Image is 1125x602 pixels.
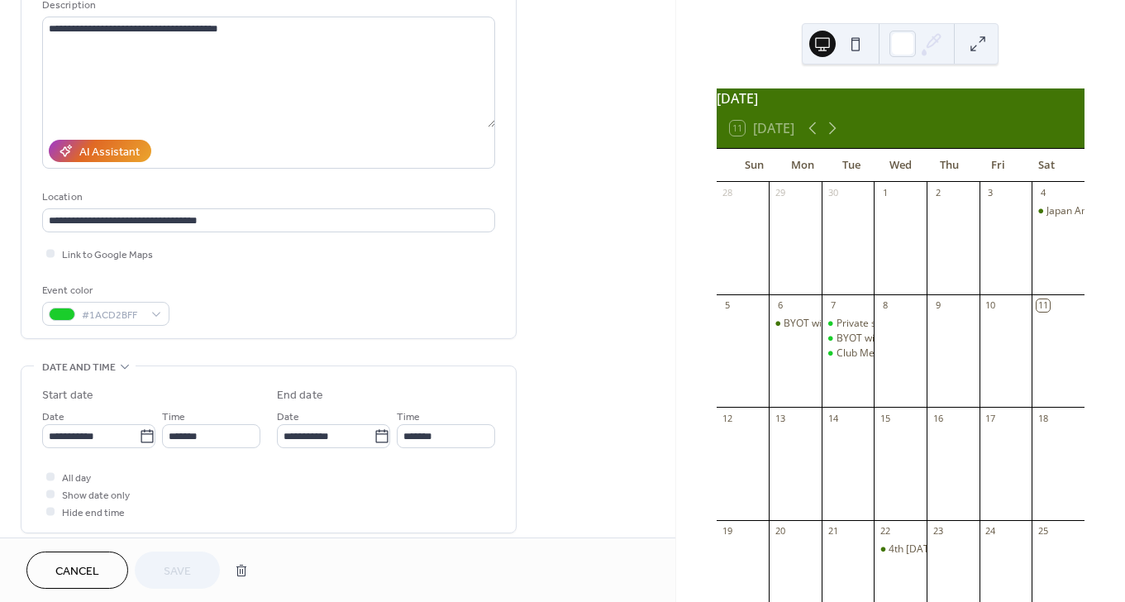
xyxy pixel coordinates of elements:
div: BYOT with [PERSON_NAME] [837,332,964,346]
div: 9 [932,299,944,312]
div: 13 [774,412,786,424]
div: BYOT with Adam Lavigne [769,317,822,331]
span: Hide end time [62,504,125,522]
div: 10 [984,299,997,312]
div: 8 [879,299,891,312]
button: Cancel [26,552,128,589]
span: Date [277,408,299,426]
div: Location [42,189,492,206]
div: BYOT with [PERSON_NAME] [784,317,911,331]
div: 17 [984,412,997,424]
div: AI Assistant [79,144,140,161]
div: 22 [879,525,891,537]
div: Fri [974,149,1023,182]
div: 28 [722,187,734,199]
div: BYOT with Adam Lavigne [822,332,875,346]
span: All day [62,470,91,487]
div: 19 [722,525,734,537]
div: 30 [827,187,839,199]
span: #1ACD2BFF [82,307,143,324]
div: 18 [1037,412,1049,424]
div: 1 [879,187,891,199]
span: Date [42,408,64,426]
div: Event color [42,282,166,299]
div: Sat [1023,149,1071,182]
div: Sun [730,149,779,182]
div: End date [277,387,323,404]
div: 16 [932,412,944,424]
span: Time [162,408,185,426]
div: 2 [932,187,944,199]
div: Wed [876,149,925,182]
div: 11 [1037,299,1049,312]
div: 20 [774,525,786,537]
div: Mon [779,149,827,182]
div: Japan American Society of San Antonio Akimatsuri 2025 Fall Festival [1032,204,1084,218]
div: 4 [1037,187,1049,199]
div: 6 [774,299,786,312]
div: Thu [925,149,974,182]
div: 14 [827,412,839,424]
span: Show date only [62,487,130,504]
span: Link to Google Maps [62,246,153,264]
div: 21 [827,525,839,537]
div: 15 [879,412,891,424]
div: 3 [984,187,997,199]
span: Cancel [55,563,99,580]
div: 25 [1037,525,1049,537]
div: [DATE] [717,88,1084,108]
span: Time [397,408,420,426]
div: Private session available with Adam Lavigne [822,317,875,331]
div: 12 [722,412,734,424]
div: Private session available with [PERSON_NAME] [837,317,1051,331]
div: Club Meeting w/ Adam Lavigne, Lions Field, 6:30pm [822,346,875,361]
button: AI Assistant [49,140,151,162]
div: Tue [827,149,876,182]
div: 7 [827,299,839,312]
div: 4th Wednesday BYOT Workshop and Progressive Study Group [874,542,927,557]
span: Date and time [42,359,116,376]
div: Start date [42,387,93,404]
div: 24 [984,525,997,537]
div: 29 [774,187,786,199]
div: 5 [722,299,734,312]
div: 23 [932,525,944,537]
